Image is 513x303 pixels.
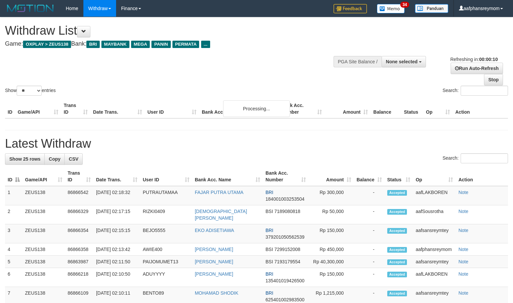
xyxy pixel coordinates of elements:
[172,41,199,48] span: PERMATA
[49,156,60,162] span: Copy
[140,167,192,186] th: User ID: activate to sort column ascending
[195,290,238,296] a: MOHAMAD SHODIK
[5,268,22,287] td: 6
[5,24,335,37] h1: Withdraw List
[22,268,65,287] td: ZEUS138
[22,243,65,256] td: ZEUS138
[5,41,335,47] h4: Game: Bank:
[5,256,22,268] td: 5
[93,268,140,287] td: [DATE] 02:10:50
[17,86,42,96] select: Showentries
[65,224,93,243] td: 86866354
[5,224,22,243] td: 3
[451,63,503,74] a: Run Auto-Refresh
[266,271,273,277] span: BRI
[400,2,409,8] span: 34
[461,86,508,96] input: Search:
[93,243,140,256] td: [DATE] 02:13:42
[275,247,301,252] span: Copy 7299152008 to clipboard
[386,59,418,64] span: None selected
[443,86,508,96] label: Search:
[201,41,210,48] span: ...
[354,268,385,287] td: -
[458,209,468,214] a: Note
[195,247,233,252] a: [PERSON_NAME]
[377,4,405,13] img: Button%20Memo.svg
[22,224,65,243] td: ZEUS138
[266,290,273,296] span: BRI
[140,186,192,205] td: PUTRAUTAMAA
[354,224,385,243] td: -
[93,205,140,224] td: [DATE] 02:17:15
[5,243,22,256] td: 4
[382,56,426,67] button: None selected
[453,99,508,118] th: Action
[266,259,273,264] span: BSI
[458,190,468,195] a: Note
[266,196,305,202] span: Copy 184001003253504 to clipboard
[93,224,140,243] td: [DATE] 02:15:15
[371,99,401,118] th: Balance
[145,99,199,118] th: User ID
[22,186,65,205] td: ZEUS138
[309,224,354,243] td: Rp 150,000
[309,186,354,205] td: Rp 300,000
[415,4,448,13] img: panduan.png
[65,243,93,256] td: 86866358
[195,190,243,195] a: FAJAR PUTRA UTAMA
[354,243,385,256] td: -
[266,209,273,214] span: BSI
[195,209,247,221] a: [DEMOGRAPHIC_DATA][PERSON_NAME]
[456,167,508,186] th: Action
[15,99,61,118] th: Game/API
[9,156,40,162] span: Show 25 rows
[413,243,456,256] td: aafphansreymom
[279,99,325,118] th: Bank Acc. Number
[354,256,385,268] td: -
[263,167,309,186] th: Bank Acc. Number: activate to sort column ascending
[325,99,371,118] th: Amount
[5,205,22,224] td: 2
[458,271,468,277] a: Note
[44,153,65,165] a: Copy
[387,272,407,277] span: Accepted
[354,186,385,205] td: -
[354,205,385,224] td: -
[354,167,385,186] th: Balance: activate to sort column ascending
[413,224,456,243] td: aafsansreymtey
[266,247,273,252] span: BSI
[266,228,273,233] span: BRI
[93,186,140,205] td: [DATE] 02:18:32
[309,268,354,287] td: Rp 150,000
[387,190,407,196] span: Accepted
[5,153,45,165] a: Show 25 rows
[131,41,150,48] span: MEGA
[86,41,99,48] span: BRI
[413,167,456,186] th: Op: activate to sort column ascending
[450,57,498,62] span: Refreshing in:
[309,205,354,224] td: Rp 50,000
[309,243,354,256] td: Rp 450,000
[140,243,192,256] td: AWIE400
[5,186,22,205] td: 1
[5,86,56,96] label: Show entries
[334,4,367,13] img: Feedback.jpg
[5,3,56,13] img: MOTION_logo.png
[195,271,233,277] a: [PERSON_NAME]
[140,268,192,287] td: ADUYYYY
[479,57,498,62] strong: 00:00:10
[140,224,192,243] td: BEJO5555
[5,137,508,150] h1: Latest Withdraw
[195,259,233,264] a: [PERSON_NAME]
[65,268,93,287] td: 86866218
[413,205,456,224] td: aafSousrotha
[64,153,83,165] a: CSV
[266,278,305,283] span: Copy 135401019426500 to clipboard
[93,256,140,268] td: [DATE] 02:11:50
[151,41,170,48] span: PANIN
[90,99,145,118] th: Date Trans.
[22,167,65,186] th: Game/API: activate to sort column ascending
[93,167,140,186] th: Date Trans.: activate to sort column ascending
[413,268,456,287] td: aafLAKBOREN
[458,290,468,296] a: Note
